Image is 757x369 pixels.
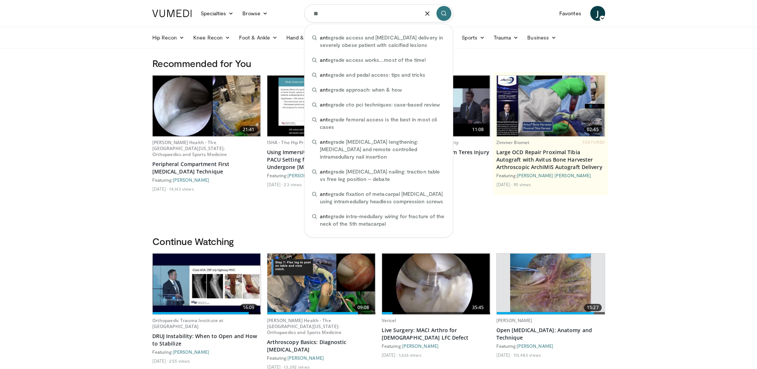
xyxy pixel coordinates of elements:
[320,213,445,228] span: egrade intra-medullary wiring for fracture of the neck of the 5th metacarpal
[238,6,272,21] a: Browse
[152,333,261,347] a: DRUJ Instability: When to Open and How to Stabilize
[496,181,512,187] li: [DATE]
[267,355,376,361] div: Featuring:
[398,352,421,358] li: 1,636 views
[457,30,489,45] a: Sports
[320,168,328,175] span: ant
[152,57,605,69] h3: Recommended for You
[320,56,426,64] span: egrade access works….most of the time!
[382,317,396,324] a: Vericel
[284,181,302,187] li: 23 views
[152,139,227,158] a: [PERSON_NAME] Health - The [GEOGRAPHIC_DATA][US_STATE]: Orthopaedics and Sports Medicine
[320,138,445,160] span: egrade [MEDICAL_DATA] lengthening: [MEDICAL_DATA] and remote controlled intramedullary nail inser...
[382,254,490,314] a: 35:45
[584,304,602,311] span: 15:27
[267,76,375,136] img: c78a3667-1804-4fc9-ae88-aede3ee75b64.620x360_q85_upscale.jpg
[320,116,445,131] span: egrade femoral access is the best in most cli cases
[590,6,605,21] a: J
[513,181,531,187] li: 95 views
[173,349,209,354] a: [PERSON_NAME]
[584,126,602,133] span: 02:45
[152,160,261,175] a: Peripheral Compartment First [MEDICAL_DATA] Technique
[235,30,282,45] a: Foot & Ankle
[382,327,490,341] a: Live Surgery: MACI Arthro for [DEMOGRAPHIC_DATA] LFC Defect
[153,76,261,136] img: 38435631-10db-4727-a286-eca0cfba0365.620x360_q85_upscale.jpg
[497,76,604,136] img: a4fc9e3b-29e5-479a-a4d0-450a2184c01c.620x360_q85_upscale.jpg
[497,76,605,136] a: 02:45
[152,317,224,330] a: Orthopaedic Trauma Institute at [GEOGRAPHIC_DATA]
[189,30,235,45] a: Knee Recon
[320,71,425,79] span: egrade and pedal access: tips and tricks
[517,173,591,178] a: [PERSON_NAME] [PERSON_NAME]
[496,327,605,341] a: Open [MEDICAL_DATA]: Anatomy and Technique
[267,149,376,171] a: Using Immersive VR (Audio/Visual) in the PACU Setting for Patients Who Have Undergone [MEDICAL_DATA]
[354,304,372,311] span: 09:08
[320,213,328,219] span: ant
[496,317,532,324] a: [PERSON_NAME]
[267,181,283,187] li: [DATE]
[153,254,261,314] img: 537ce060-5a41-4545-8335-2223c6aa551f.620x360_q85_upscale.jpg
[196,6,238,21] a: Specialties
[320,57,328,63] span: ant
[240,126,258,133] span: 21:41
[320,190,445,205] span: egrade fixation of metacarpal [MEDICAL_DATA] using intramedullary headless compression screws
[320,86,402,93] span: egrade approach: when & how
[555,6,586,21] a: Favorites
[153,76,261,136] a: 21:41
[169,358,190,364] li: 255 views
[173,177,209,182] a: [PERSON_NAME]
[267,254,375,314] a: 09:08
[496,149,605,171] a: Large OCD Repair Proximal Tibia Autograft with Avitus Bone Harvester Arthroscopic ArchiMIS Autogr...
[267,76,375,136] a: 11:14
[320,101,328,108] span: ant
[287,173,324,178] a: [PERSON_NAME]
[382,139,458,146] a: ISHA - The Hip Preservation Society
[382,254,490,314] img: eb023345-1e2d-4374-a840-ddbc99f8c97c.620x360_q85_upscale.jpg
[267,139,344,146] a: ISHA - The Hip Preservation Society
[496,172,605,178] div: Featuring:
[320,86,328,93] span: ant
[513,352,541,358] li: 113,483 views
[523,30,561,45] a: Business
[304,4,453,22] input: Search topics, interventions
[267,338,376,353] a: Arthroscopy Basics: Diagnostic [MEDICAL_DATA]
[402,343,439,349] a: [PERSON_NAME]
[320,101,440,108] span: egrade cto pci techniques: case-based review
[320,168,445,183] span: egrade [MEDICAL_DATA] nailing: traction table vs free leg position – debate
[497,254,605,314] a: 15:27
[152,10,192,17] img: VuMedi Logo
[320,34,328,41] span: ant
[489,30,523,45] a: Trauma
[320,191,328,197] span: ant
[152,349,261,355] div: Featuring:
[240,304,258,311] span: 16:09
[267,317,342,335] a: [PERSON_NAME] Health - The [GEOGRAPHIC_DATA][US_STATE]: Orthopaedics and Sports Medicine
[320,116,328,123] span: ant
[152,235,605,247] h3: Continue Watching
[469,304,487,311] span: 35:45
[496,343,605,349] div: Featuring:
[282,30,330,45] a: Hand & Wrist
[152,177,261,183] div: Featuring:
[517,343,553,349] a: [PERSON_NAME]
[153,254,261,314] a: 16:09
[267,254,375,314] img: 80b9674e-700f-42d5-95ff-2772df9e177e.jpeg.620x360_q85_upscale.jpg
[152,186,168,192] li: [DATE]
[496,139,530,146] a: Zimmer Biomet
[320,34,445,49] span: egrade access and [MEDICAL_DATA] delivery in severely obese patient with calcified lesions
[320,139,328,145] span: ant
[148,30,189,45] a: Hip Recon
[496,352,512,358] li: [DATE]
[510,254,591,314] img: Bindra_-_open_carpal_tunnel_2.png.620x360_q85_upscale.jpg
[152,358,168,364] li: [DATE]
[382,352,398,358] li: [DATE]
[469,126,487,133] span: 11:08
[583,140,605,145] span: FEATURED
[169,186,194,192] li: 14,143 views
[320,71,328,78] span: ant
[382,343,490,349] div: Featuring:
[287,355,324,360] a: [PERSON_NAME]
[267,172,376,178] div: Featuring:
